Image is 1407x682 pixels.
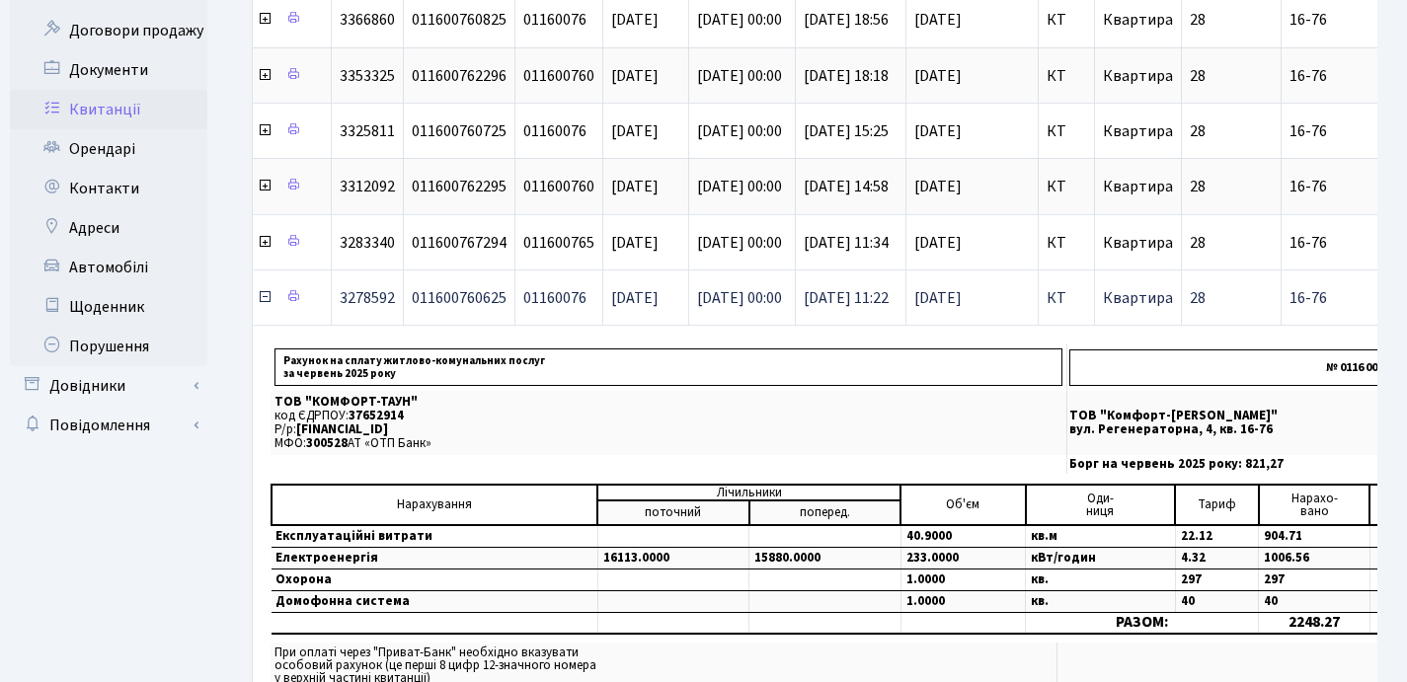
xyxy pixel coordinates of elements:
td: 22.12 [1175,525,1259,548]
td: 1.0000 [900,569,1025,591]
td: поперед. [749,500,901,525]
span: 28 [1190,120,1206,142]
td: Лічильники [597,485,900,500]
span: КТ [1047,12,1086,28]
span: 3278592 [340,287,395,309]
span: 16-76 [1290,12,1401,28]
a: Адреси [10,208,207,248]
td: 297 [1175,569,1259,591]
td: 1006.56 [1259,548,1369,569]
span: [FINANCIAL_ID] [296,420,388,438]
span: 3325811 [340,120,395,142]
td: 904.71 [1259,525,1369,548]
span: КТ [1047,123,1086,139]
td: 4.32 [1175,548,1259,569]
span: 011600765 [523,232,594,254]
td: кв. [1026,569,1176,591]
td: кВт/годин [1026,548,1176,569]
a: Договори продажу [10,11,207,50]
span: КТ [1047,179,1086,194]
span: [DATE] 00:00 [697,232,782,254]
span: [DATE] 00:00 [697,287,782,309]
a: Довідники [10,366,207,406]
span: 01160076 [523,120,586,142]
span: 28 [1190,65,1206,87]
a: Щоденник [10,287,207,327]
span: [DATE] 18:56 [804,9,889,31]
span: [DATE] [611,120,659,142]
span: Квартира [1103,65,1173,87]
span: 3366860 [340,9,395,31]
td: 297 [1259,569,1369,591]
span: Квартира [1103,287,1173,309]
span: Квартира [1103,232,1173,254]
p: Р/р: [274,423,1062,436]
span: [DATE] [914,290,1030,306]
span: 16-76 [1290,179,1401,194]
td: кв.м [1026,525,1176,548]
span: 37652914 [349,407,404,424]
a: Квитанції [10,90,207,129]
span: [DATE] 18:18 [804,65,889,87]
a: Орендарі [10,129,207,169]
td: Домофонна система [272,591,597,613]
a: Повідомлення [10,406,207,445]
a: Порушення [10,327,207,366]
span: [DATE] [914,235,1030,251]
span: [DATE] 00:00 [697,9,782,31]
td: поточний [597,500,749,525]
span: [DATE] 00:00 [697,120,782,142]
td: Охорона [272,569,597,591]
span: КТ [1047,235,1086,251]
span: 28 [1190,9,1206,31]
span: Квартира [1103,9,1173,31]
td: 233.0000 [900,548,1025,569]
span: 011600760825 [412,9,507,31]
td: РАЗОМ: [1026,613,1259,634]
span: [DATE] 11:22 [804,287,889,309]
span: [DATE] [611,287,659,309]
span: [DATE] 00:00 [697,176,782,197]
span: КТ [1047,68,1086,84]
span: [DATE] [611,9,659,31]
td: 15880.0000 [749,548,901,569]
td: Об'єм [900,485,1025,525]
span: 16-76 [1290,290,1401,306]
span: [DATE] [914,12,1030,28]
span: [DATE] [914,68,1030,84]
span: [DATE] [914,123,1030,139]
p: Рахунок на сплату житлово-комунальних послуг за червень 2025 року [274,348,1062,386]
a: Контакти [10,169,207,208]
span: 28 [1190,176,1206,197]
td: Експлуатаційні витрати [272,525,597,548]
span: 011600762296 [412,65,507,87]
span: 011600760725 [412,120,507,142]
span: 01160076 [523,9,586,31]
p: МФО: АТ «ОТП Банк» [274,437,1062,450]
span: 01160076 [523,287,586,309]
span: [DATE] [611,65,659,87]
span: Квартира [1103,176,1173,197]
a: Автомобілі [10,248,207,287]
td: кв. [1026,591,1176,613]
span: 16-76 [1290,235,1401,251]
span: [DATE] 14:58 [804,176,889,197]
td: Нарахування [272,485,597,525]
span: 28 [1190,287,1206,309]
td: Нарахо- вано [1259,485,1369,525]
p: код ЄДРПОУ: [274,410,1062,422]
span: 011600760 [523,65,594,87]
span: [DATE] 00:00 [697,65,782,87]
span: КТ [1047,290,1086,306]
span: [DATE] [914,179,1030,194]
td: 2248.27 [1259,613,1369,634]
span: 011600760625 [412,287,507,309]
span: 16-76 [1290,123,1401,139]
td: 16113.0000 [597,548,749,569]
span: 011600760 [523,176,594,197]
td: Тариф [1175,485,1259,525]
td: Електроенергія [272,548,597,569]
span: 3353325 [340,65,395,87]
td: 40.9000 [900,525,1025,548]
span: [DATE] 15:25 [804,120,889,142]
